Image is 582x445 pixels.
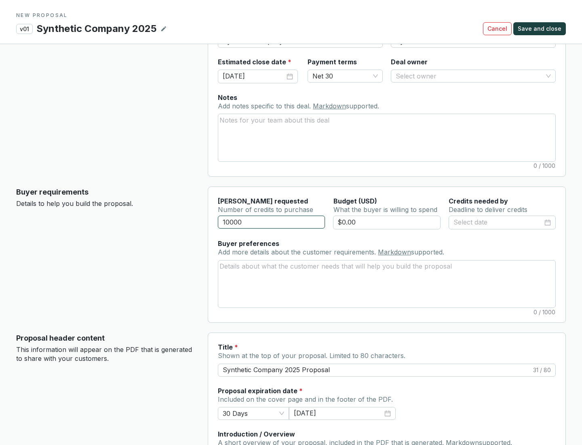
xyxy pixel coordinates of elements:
label: Title [218,343,238,352]
label: Proposal expiration date [218,386,303,395]
label: Credits needed by [449,197,508,206]
span: Deadline to deliver credits [449,206,527,214]
p: Synthetic Company 2025 [36,22,157,36]
label: Notes [218,93,237,102]
span: Shown at the top of your proposal. Limited to 80 characters. [218,352,405,360]
span: Included on the cover page and in the footer of the PDF. [218,395,393,403]
span: supported. [411,248,444,256]
label: Deal owner [391,57,428,66]
label: Introduction / Overview [218,430,295,439]
p: v01 [16,24,33,34]
span: What the buyer is willing to spend [333,206,437,214]
input: Select date [223,71,285,82]
span: Save and close [518,25,561,33]
a: Markdown [378,248,411,256]
span: Add notes specific to this deal. [218,102,313,110]
button: Save and close [513,22,566,35]
span: Number of credits to purchase [218,206,313,214]
span: Add more details about the customer requirements. [218,248,378,256]
input: Select date [453,217,543,228]
p: Proposal header content [16,333,195,344]
p: NEW PROPOSAL [16,12,566,19]
input: Select date [294,409,383,418]
a: Markdown [313,102,346,110]
p: Buyer requirements [16,186,195,198]
span: 30 Days [223,407,284,420]
span: Net 30 [312,70,378,82]
label: Buyer preferences [218,239,279,248]
span: supported. [346,102,379,110]
label: Estimated close date [218,57,291,66]
label: [PERSON_NAME] requested [218,197,308,206]
button: Cancel [483,22,512,35]
label: Payment terms [308,57,357,66]
span: Budget (USD) [333,197,377,205]
p: Details to help you build the proposal. [16,199,195,208]
span: 31 / 80 [533,366,551,374]
span: Cancel [487,25,507,33]
p: This information will appear on the PDF that is generated to share with your customers. [16,345,195,363]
